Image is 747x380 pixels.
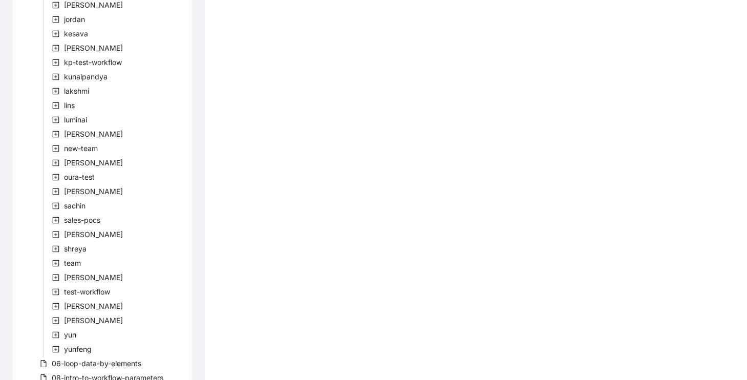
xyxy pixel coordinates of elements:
span: shreya [64,244,87,253]
span: plus-square [52,202,59,209]
span: sachin [62,200,88,212]
span: kesava [62,28,90,40]
span: plus-square [52,288,59,295]
span: nivia [62,157,125,169]
span: test-workflow [64,287,110,296]
span: plus-square [52,245,59,252]
span: yunfeng [64,345,92,353]
span: plus-square [52,274,59,281]
span: plus-square [52,231,59,238]
span: kunalpandya [64,72,108,81]
span: team [62,257,83,269]
span: sales-pocs [64,216,100,224]
span: teresa [62,271,125,284]
span: plus-square [52,346,59,353]
span: plus-square [52,73,59,80]
span: [PERSON_NAME] [64,302,123,310]
span: [PERSON_NAME] [64,158,123,167]
span: test-workflow [62,286,112,298]
span: rushikesh [62,185,125,198]
span: monisha [62,128,125,140]
span: plus-square [52,116,59,123]
span: jordan [62,13,87,26]
span: sachin [64,201,86,210]
span: plus-square [52,317,59,324]
span: plus-square [52,88,59,95]
span: [PERSON_NAME] [64,1,123,9]
span: plus-square [52,30,59,37]
span: lins [62,99,77,112]
span: plus-square [52,331,59,339]
span: upasna [62,300,125,312]
span: plus-square [52,188,59,195]
span: varsha [62,314,125,327]
span: kevin [62,42,125,54]
span: team [64,259,81,267]
span: [PERSON_NAME] [64,130,123,138]
span: luminai [64,115,87,124]
span: plus-square [52,159,59,166]
span: plus-square [52,16,59,23]
span: oura-test [64,173,95,181]
span: lakshmi [64,87,89,95]
span: plus-square [52,145,59,152]
span: plus-square [52,45,59,52]
span: plus-square [52,303,59,310]
span: file [40,360,47,367]
span: plus-square [52,102,59,109]
span: plus-square [52,131,59,138]
span: kp-test-workflow [62,56,124,69]
span: 06-loop-data-by-elements [50,357,143,370]
span: [PERSON_NAME] [64,44,123,52]
span: plus-square [52,59,59,66]
span: jordan [64,15,85,24]
span: [PERSON_NAME] [64,316,123,325]
span: new-team [64,144,98,153]
span: kp-test-workflow [64,58,122,67]
span: plus-square [52,174,59,181]
span: plus-square [52,217,59,224]
span: [PERSON_NAME] [64,230,123,239]
span: [PERSON_NAME] [64,187,123,196]
span: yunfeng [62,343,94,355]
span: oura-test [62,171,97,183]
span: yun [62,329,78,341]
span: plus-square [52,2,59,9]
span: kunalpandya [62,71,110,83]
span: kesava [64,29,88,38]
span: sales-pocs [62,214,102,226]
span: 06-loop-data-by-elements [52,359,141,368]
span: new-team [62,142,100,155]
span: [PERSON_NAME] [64,273,123,282]
span: luminai [62,114,89,126]
span: lakshmi [62,85,91,97]
span: shawn [62,228,125,241]
span: lins [64,101,75,110]
span: plus-square [52,260,59,267]
span: shreya [62,243,89,255]
span: yun [64,330,76,339]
